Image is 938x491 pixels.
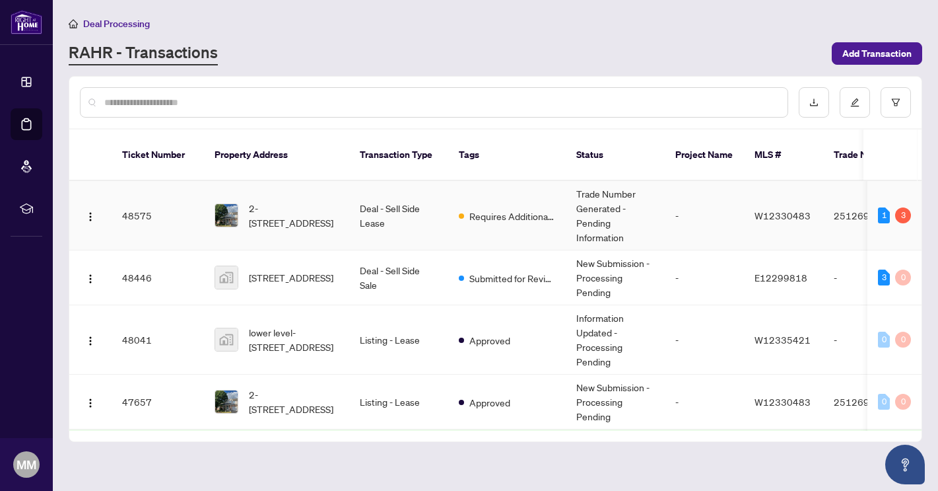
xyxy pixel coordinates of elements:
span: home [69,19,78,28]
img: logo [11,10,42,34]
td: 48575 [112,181,204,250]
img: thumbnail-img [215,328,238,351]
td: New Submission - Processing Pending [566,375,665,430]
img: Logo [85,398,96,408]
a: RAHR - Transactions [69,42,218,65]
img: thumbnail-img [215,266,238,289]
td: 2512694 [823,375,916,430]
th: Tags [448,130,566,181]
button: filter [881,87,911,118]
td: - [665,181,744,250]
img: Logo [85,211,96,222]
span: lower level-[STREET_ADDRESS] [249,325,339,354]
span: W12330483 [754,396,811,408]
span: E12299818 [754,272,807,283]
td: - [665,375,744,430]
span: Requires Additional Docs [469,209,555,223]
span: Deal Processing [83,18,150,30]
th: Transaction Type [349,130,448,181]
td: Deal - Sell Side Sale [349,250,448,305]
div: 0 [895,332,911,348]
span: MM [17,455,36,474]
td: 48041 [112,305,204,375]
td: - [665,305,744,375]
td: Deal - Sell Side Lease [349,181,448,250]
span: W12335421 [754,334,811,346]
th: Property Address [204,130,349,181]
td: 48446 [112,250,204,305]
td: - [823,305,916,375]
div: 0 [878,394,890,410]
button: Logo [80,329,101,350]
span: 2-[STREET_ADDRESS] [249,201,339,230]
button: Logo [80,267,101,288]
button: download [799,87,829,118]
span: Submitted for Review [469,271,555,285]
span: Approved [469,333,510,348]
span: edit [850,98,859,107]
th: Trade Number [823,130,916,181]
th: Ticket Number [112,130,204,181]
img: Logo [85,274,96,284]
span: [STREET_ADDRESS] [249,270,333,285]
div: 0 [895,270,911,285]
div: 0 [895,394,911,410]
th: MLS # [744,130,823,181]
td: Listing - Lease [349,305,448,375]
button: edit [840,87,870,118]
div: 3 [895,208,911,223]
img: thumbnail-img [215,391,238,413]
td: Trade Number Generated - Pending Information [566,181,665,250]
td: Information Updated - Processing Pending [566,305,665,375]
div: 1 [878,208,890,223]
td: Listing - Lease [349,375,448,430]
button: Logo [80,205,101,226]
td: - [665,250,744,305]
span: W12330483 [754,209,811,221]
th: Project Name [665,130,744,181]
th: Status [566,130,665,181]
button: Open asap [885,445,925,484]
button: Add Transaction [832,42,922,65]
td: 2512694 [823,181,916,250]
div: 0 [878,332,890,348]
span: Add Transaction [842,43,912,64]
span: filter [891,98,900,107]
td: New Submission - Processing Pending [566,250,665,305]
td: - [823,250,916,305]
img: Logo [85,336,96,346]
td: 47657 [112,375,204,430]
span: 2-[STREET_ADDRESS] [249,387,339,416]
span: Approved [469,395,510,410]
img: thumbnail-img [215,204,238,227]
button: Logo [80,391,101,412]
span: download [809,98,819,107]
div: 3 [878,270,890,285]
